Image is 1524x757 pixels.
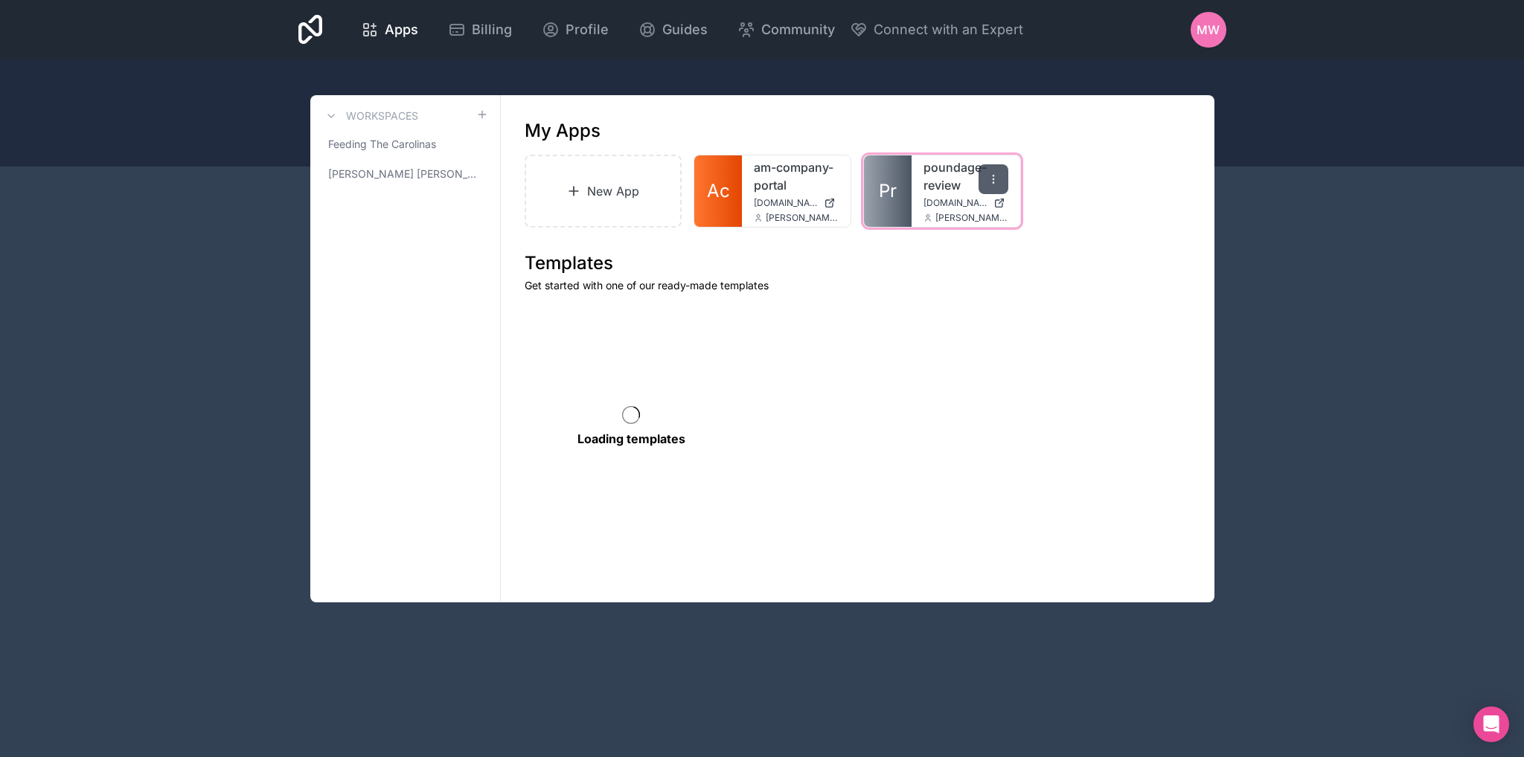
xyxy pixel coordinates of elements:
[577,430,685,448] p: Loading templates
[328,167,476,181] span: [PERSON_NAME] [PERSON_NAME]
[923,197,987,209] span: [DOMAIN_NAME]
[566,19,609,40] span: Profile
[322,161,488,187] a: [PERSON_NAME] [PERSON_NAME]
[328,137,436,152] span: Feeding The Carolinas
[864,155,912,227] a: Pr
[346,109,418,123] h3: Workspaces
[850,19,1023,40] button: Connect with an Expert
[694,155,742,227] a: Ac
[322,131,488,158] a: Feeding The Carolinas
[1473,706,1509,742] div: Open Intercom Messenger
[530,13,621,46] a: Profile
[874,19,1023,40] span: Connect with an Expert
[923,158,1008,194] a: poundage-review
[525,278,1191,293] p: Get started with one of our ready-made templates
[754,197,818,209] span: [DOMAIN_NAME]
[525,251,1191,275] h1: Templates
[923,197,1008,209] a: [DOMAIN_NAME]
[322,107,418,125] a: Workspaces
[726,13,847,46] a: Community
[662,19,708,40] span: Guides
[761,19,835,40] span: Community
[525,155,682,228] a: New App
[935,212,1008,224] span: [PERSON_NAME][EMAIL_ADDRESS][DOMAIN_NAME]
[879,179,897,203] span: Pr
[1197,21,1220,39] span: MW
[627,13,720,46] a: Guides
[707,179,730,203] span: Ac
[385,19,418,40] span: Apps
[754,197,839,209] a: [DOMAIN_NAME]
[525,119,601,143] h1: My Apps
[349,13,430,46] a: Apps
[766,212,839,224] span: [PERSON_NAME][EMAIL_ADDRESS][DOMAIN_NAME]
[436,13,524,46] a: Billing
[754,158,839,194] a: am-company-portal
[472,19,512,40] span: Billing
